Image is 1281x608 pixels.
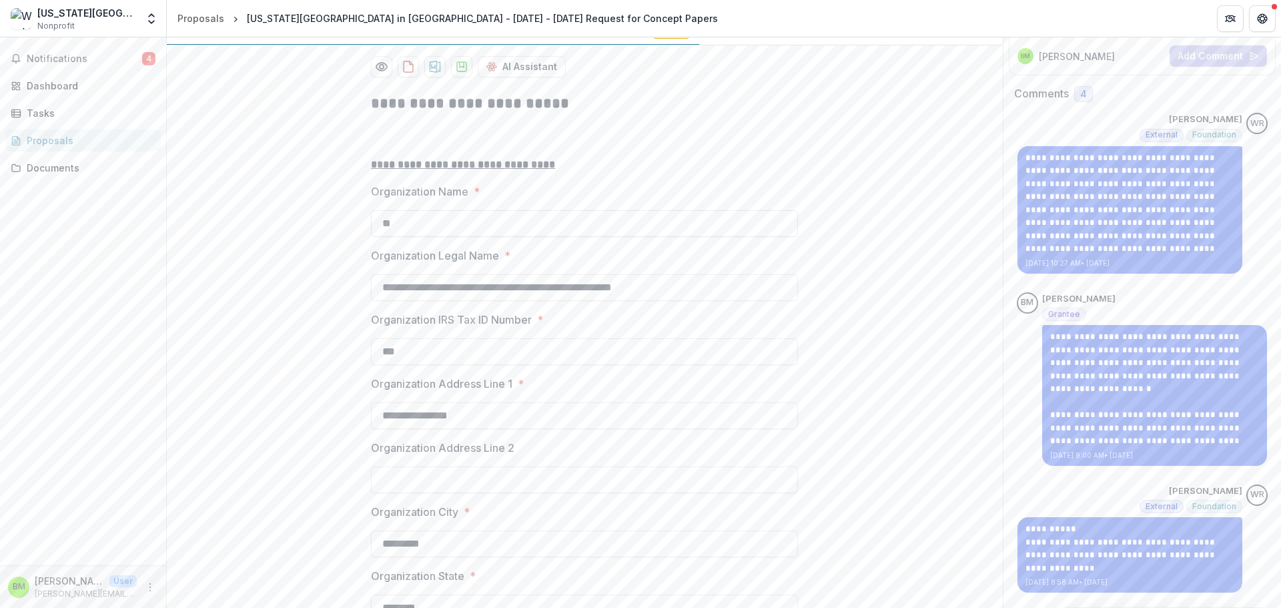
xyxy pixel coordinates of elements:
[37,6,137,20] div: [US_STATE][GEOGRAPHIC_DATA] in [GEOGRAPHIC_DATA][PERSON_NAME]
[27,106,150,120] div: Tasks
[27,53,142,65] span: Notifications
[1217,5,1244,32] button: Partners
[1250,119,1264,128] div: Wendy Rohrbach
[142,5,161,32] button: Open entity switcher
[478,56,566,77] button: AI Assistant
[1250,491,1264,499] div: Wendy Rohrbach
[11,8,32,29] img: Washington University in St. Louis
[1146,502,1178,511] span: External
[1048,310,1080,319] span: Grantee
[27,133,150,147] div: Proposals
[1192,502,1236,511] span: Foundation
[1020,53,1030,59] div: Bailey Martin-Giacalone
[1080,89,1087,100] span: 4
[371,184,468,200] p: Organization Name
[1039,49,1115,63] p: [PERSON_NAME]
[109,575,137,587] p: User
[35,574,104,588] p: [PERSON_NAME]
[142,52,155,65] span: 4
[13,583,25,591] div: Bailey Martin-Giacalone
[1050,450,1259,461] p: [DATE] 9:00 AM • [DATE]
[1025,577,1234,587] p: [DATE] 8:58 AM • [DATE]
[1249,5,1276,32] button: Get Help
[1170,45,1267,67] button: Add Comment
[398,56,419,77] button: download-proposal
[172,9,230,28] a: Proposals
[5,129,161,151] a: Proposals
[1146,130,1178,139] span: External
[5,102,161,124] a: Tasks
[371,56,392,77] button: Preview f16d178b-6410-4943-8aa9-190da52f1883-0.pdf
[35,588,137,600] p: [PERSON_NAME][EMAIL_ADDRESS][DOMAIN_NAME]
[371,376,512,392] p: Organization Address Line 1
[5,75,161,97] a: Dashboard
[371,440,514,456] p: Organization Address Line 2
[424,56,446,77] button: download-proposal
[5,157,161,179] a: Documents
[451,56,472,77] button: download-proposal
[371,504,458,520] p: Organization City
[37,20,75,32] span: Nonprofit
[1169,113,1242,126] p: [PERSON_NAME]
[371,312,532,328] p: Organization IRS Tax ID Number
[172,9,723,28] nav: breadcrumb
[5,48,161,69] button: Notifications4
[1021,298,1033,307] div: Bailey Martin-Giacalone
[1192,130,1236,139] span: Foundation
[247,11,718,25] div: [US_STATE][GEOGRAPHIC_DATA] in [GEOGRAPHIC_DATA] - [DATE] - [DATE] Request for Concept Papers
[142,579,158,595] button: More
[27,79,150,93] div: Dashboard
[1025,258,1234,268] p: [DATE] 10:27 AM • [DATE]
[1014,87,1069,100] h2: Comments
[371,568,464,584] p: Organization State
[177,11,224,25] div: Proposals
[27,161,150,175] div: Documents
[1042,292,1116,306] p: [PERSON_NAME]
[1169,485,1242,498] p: [PERSON_NAME]
[371,248,499,264] p: Organization Legal Name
